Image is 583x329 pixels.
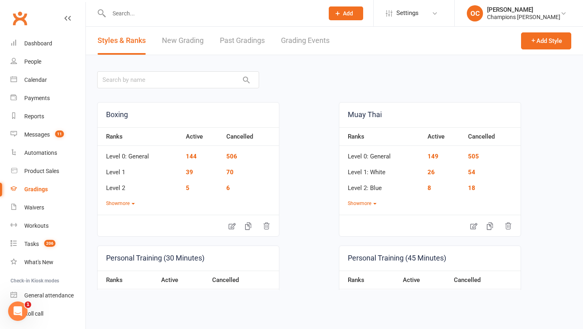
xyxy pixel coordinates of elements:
[186,169,193,176] a: 39
[98,127,182,146] th: Ranks
[428,153,438,160] a: 149
[11,144,85,162] a: Automations
[339,162,423,177] td: Level 1: White
[98,146,182,162] td: Level 0: General
[11,235,85,253] a: Tasks 206
[468,169,475,176] a: 54
[25,301,31,308] span: 1
[11,180,85,199] a: Gradings
[11,305,85,323] a: Roll call
[226,169,234,176] a: 70
[226,153,237,160] a: 506
[24,40,52,47] div: Dashboard
[98,289,157,305] td: PT
[339,289,399,305] td: PT
[487,13,560,21] div: Champions [PERSON_NAME]
[339,146,423,162] td: Level 0: General
[428,169,435,176] a: 26
[24,241,39,247] div: Tasks
[98,246,279,271] a: Personal Training (30 Minutes)
[24,222,49,229] div: Workouts
[208,271,279,289] th: Cancelled
[11,199,85,217] a: Waivers
[97,71,259,88] input: Search by name
[428,184,431,192] a: 8
[11,286,85,305] a: General attendance kiosk mode
[11,217,85,235] a: Workouts
[106,8,318,19] input: Search...
[11,107,85,126] a: Reports
[24,204,44,211] div: Waivers
[222,127,279,146] th: Cancelled
[468,184,475,192] a: 18
[24,310,43,317] div: Roll call
[464,127,521,146] th: Cancelled
[24,131,50,138] div: Messages
[11,253,85,271] a: What's New
[98,162,182,177] td: Level 1
[24,186,48,192] div: Gradings
[8,301,28,321] iframe: Intercom live chat
[396,4,419,22] span: Settings
[399,271,450,289] th: Active
[24,168,59,174] div: Product Sales
[24,259,53,265] div: What's New
[220,27,265,55] a: Past Gradings
[423,127,464,146] th: Active
[348,200,377,207] button: Showmore
[281,27,330,55] a: Grading Events
[487,6,560,13] div: [PERSON_NAME]
[11,53,85,71] a: People
[98,27,146,55] a: Styles & Ranks
[24,150,57,156] div: Automations
[339,246,521,271] a: Personal Training (45 Minutes)
[182,127,223,146] th: Active
[24,58,41,65] div: People
[186,184,189,192] a: 5
[11,162,85,180] a: Product Sales
[10,8,30,28] a: Clubworx
[98,271,157,289] th: Ranks
[343,10,353,17] span: Add
[11,71,85,89] a: Calendar
[98,177,182,193] td: Level 2
[450,289,521,305] td: 0
[521,32,571,49] button: Add Style
[339,177,423,193] td: Level 2: Blue
[162,27,204,55] a: New Grading
[11,126,85,144] a: Messages 11
[44,240,55,247] span: 206
[24,113,44,120] div: Reports
[11,34,85,53] a: Dashboard
[329,6,363,20] button: Add
[186,153,197,160] a: 144
[450,271,521,289] th: Cancelled
[24,292,74,299] div: General attendance
[11,89,85,107] a: Payments
[467,5,483,21] div: OC
[226,184,230,192] a: 6
[468,153,479,160] a: 505
[157,289,208,305] td: 0
[98,103,279,127] a: Boxing
[399,289,450,305] td: 0
[339,103,521,127] a: Muay Thai
[24,95,50,101] div: Payments
[157,271,208,289] th: Active
[208,289,279,305] td: 0
[339,127,423,146] th: Ranks
[339,271,399,289] th: Ranks
[55,130,64,137] span: 11
[24,77,47,83] div: Calendar
[106,200,135,207] button: Showmore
